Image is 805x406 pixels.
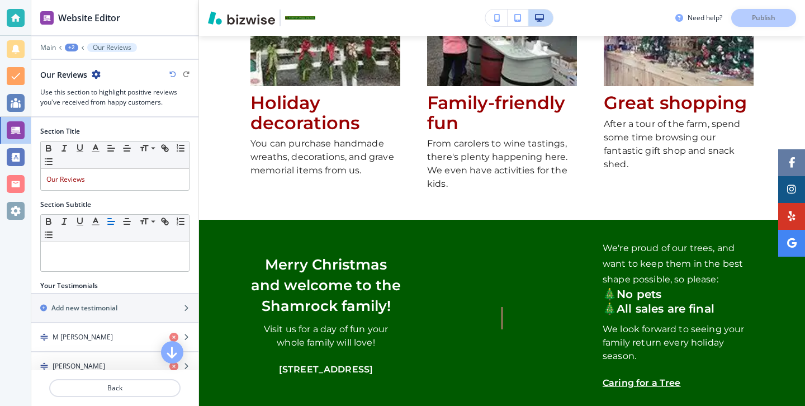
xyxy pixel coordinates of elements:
button: Our Reviews [87,43,137,52]
h4: [PERSON_NAME] [53,361,105,371]
p: From carolers to wine tastings, there's plenty happening here. We even have activities for the kids. [427,137,577,191]
img: editor icon [40,11,54,25]
h2: Our Reviews [40,69,87,81]
h2: Section Subtitle [40,200,91,210]
span: We're proud of our trees, and want to keep them in the best shape possible, so please: [603,243,745,285]
h3: Use this section to highlight positive reviews you've received from happy customers. [40,87,190,107]
h2: Your Testimonials [40,281,98,291]
a: Social media link to instagram account [778,176,805,203]
strong: [STREET_ADDRESS] [279,364,373,375]
img: Drag [40,362,48,370]
button: DragM [PERSON_NAME] [31,323,198,352]
h2: Add new testimonial [51,303,117,313]
span: 🎄 [603,302,617,315]
strong: No pets [617,287,661,301]
strong: Holiday decorations [250,92,359,133]
h2: Website Editor [58,11,120,25]
button: Drag[PERSON_NAME] [31,352,198,381]
img: Bizwise Logo [208,11,275,25]
strong: Great shopping [604,92,747,114]
p: We look forward to seeing your family return every holiday season. [603,323,754,363]
h4: M [PERSON_NAME] [53,332,113,342]
p: Back [50,383,179,393]
button: Add new testimonial [31,294,198,322]
a: Social media link to facebook account [778,149,805,176]
h3: Need help? [688,13,722,23]
span: Merry Christmas and welcome to the Shamrock family! [251,256,405,314]
button: +2 [65,44,78,51]
button: Back [49,379,181,397]
p: Our Reviews [93,44,131,51]
img: Your Logo [285,16,315,20]
strong: All sales are final [617,302,714,315]
h2: Section Title [40,126,80,136]
img: Drag [40,333,48,341]
span: 🎄 [603,287,617,301]
a: Social media link to google account [778,230,805,257]
span: Our Reviews [46,174,85,184]
p: After a tour of the farm, spend some time browsing our fantastic gift shop and snack shed. [604,117,754,171]
p: You can purchase handmade wreaths, decorations, and grave memorial items from us. [250,137,400,177]
p: Visit us for a day of fun your whole family will love! [250,323,401,350]
a: Caring for a Tree [603,377,681,388]
strong: Family-friendly fun [427,92,570,133]
a: Social media link to yelp account [778,203,805,230]
button: Main [40,44,56,51]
